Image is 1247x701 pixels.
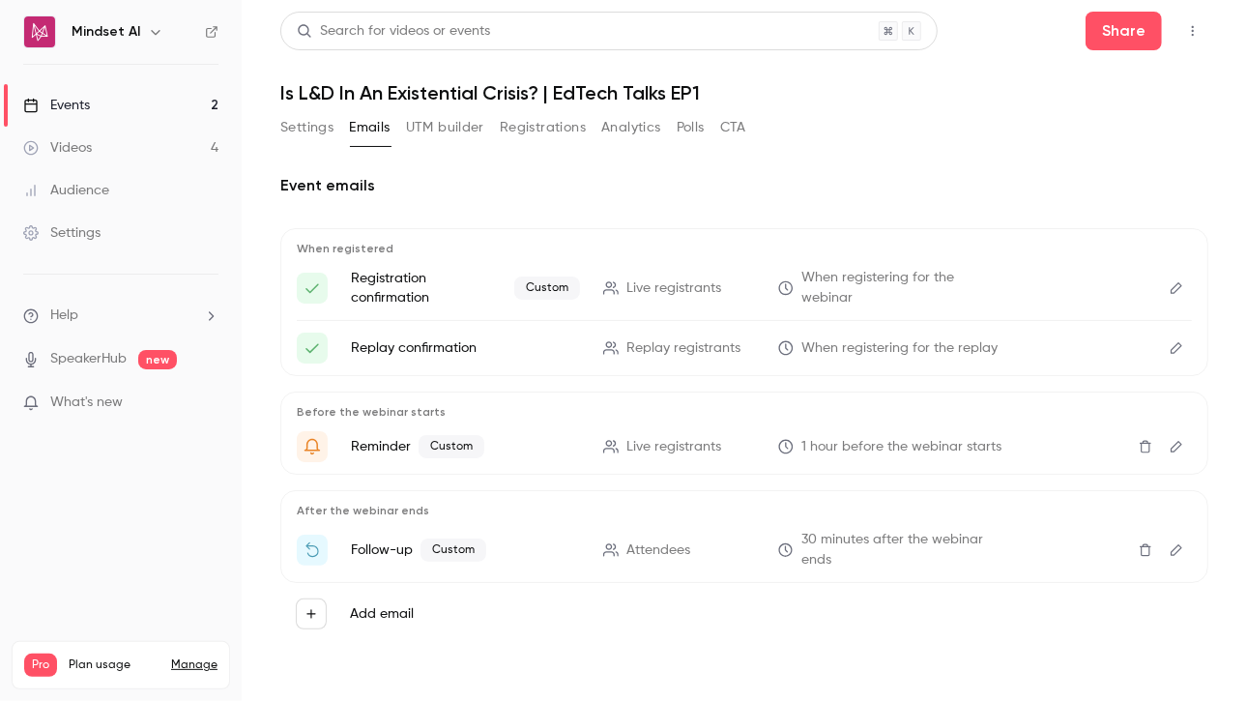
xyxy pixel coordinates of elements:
span: When registering for the webinar [801,268,1007,308]
span: Attendees [626,540,690,561]
span: new [138,350,177,369]
iframe: Noticeable Trigger [195,394,218,412]
button: Edit [1161,535,1192,566]
span: Live registrants [626,278,721,299]
button: Delete [1130,431,1161,462]
button: Polls [677,112,705,143]
label: Add email [350,604,414,624]
span: Plan usage [69,657,159,673]
button: Delete [1130,535,1161,566]
span: Custom [514,277,580,300]
span: 1 hour before the webinar starts [801,437,1001,457]
button: Edit [1161,273,1192,304]
span: Live registrants [626,437,721,457]
button: Analytics [601,112,661,143]
button: Edit [1161,431,1192,462]
div: Search for videos or events [297,21,490,42]
span: When registering for the replay [801,338,998,359]
button: UTM builder [406,112,484,143]
span: Custom [420,539,486,562]
button: Settings [280,112,333,143]
span: Custom [419,435,484,458]
h1: Is L&D In An Existential Crisis? | EdTech Talks EP1 [280,81,1208,104]
button: Share [1086,12,1162,50]
button: Edit [1161,333,1192,364]
div: Events [23,96,90,115]
span: Replay registrants [626,338,740,359]
li: {{ event_name }} - You're all set! [297,268,1192,308]
p: Reminder [351,435,580,458]
span: Pro [24,654,57,677]
li: Thanks for attending {{ event_name }} [297,530,1192,570]
li: help-dropdown-opener [23,306,218,326]
li: {{ event_name }} is starting in an hour... [297,431,1192,462]
div: Settings [23,223,101,243]
p: Registration confirmation [351,269,580,307]
p: When registered [297,241,1192,256]
button: CTA [720,112,746,143]
a: Manage [171,657,217,673]
li: Here's your access link to {{ event_name }}! [297,333,1192,364]
h2: Event emails [280,174,1208,197]
div: Audience [23,181,109,200]
p: After the webinar ends [297,503,1192,518]
a: SpeakerHub [50,349,127,369]
h6: Mindset AI [72,22,140,42]
div: Videos [23,138,92,158]
span: Help [50,306,78,326]
p: Before the webinar starts [297,404,1192,420]
p: Replay confirmation [351,338,580,358]
span: What's new [50,393,123,413]
span: 30 minutes after the webinar ends [801,530,1007,570]
p: Follow-up [351,539,580,562]
img: Mindset AI [24,16,55,47]
button: Registrations [500,112,586,143]
button: Emails [349,112,390,143]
